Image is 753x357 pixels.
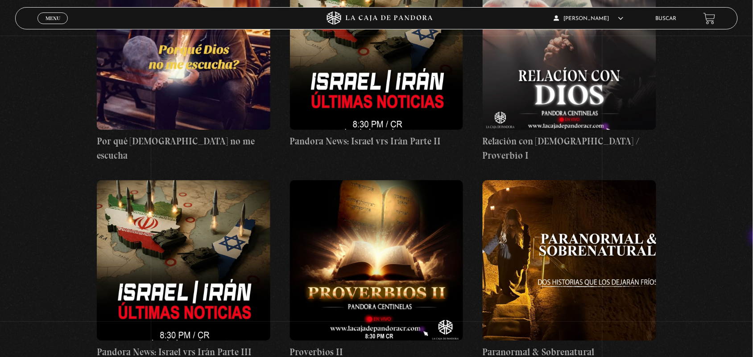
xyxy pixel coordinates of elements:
h4: Relación con [DEMOGRAPHIC_DATA] / Proverbio I [483,134,656,162]
a: Buscar [656,16,677,21]
a: View your shopping cart [703,12,716,25]
span: Cerrar [42,23,63,29]
h4: Por qué [DEMOGRAPHIC_DATA] no me escucha [97,134,270,162]
span: [PERSON_NAME] [554,16,624,21]
span: Menu [46,16,60,21]
h4: Pandora News: Israel vrs Irán Parte II [290,134,463,148]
